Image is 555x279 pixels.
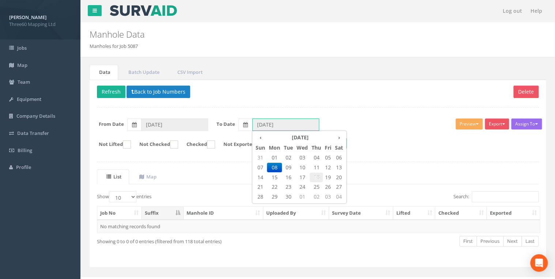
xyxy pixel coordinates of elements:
[119,65,167,80] a: Batch Update
[16,164,31,170] span: Profile
[511,118,542,129] button: Assign To
[267,132,333,143] th: [DATE]
[254,192,267,201] span: 28
[267,163,282,172] span: 08
[254,173,267,182] span: 14
[333,173,345,182] span: 20
[333,132,345,143] th: ›
[333,192,345,201] span: 04
[393,207,435,220] th: Lifted: activate to sort column ascending
[254,153,267,162] span: 31
[139,173,156,180] uib-tab-heading: Map
[97,220,540,233] td: No matching records found
[323,192,333,201] span: 03
[295,192,310,201] span: 01
[453,191,539,202] label: Search:
[18,147,32,154] span: Billing
[295,173,310,182] span: 17
[216,140,263,148] label: Not Exported
[310,143,323,153] th: Thu
[333,143,345,153] th: Sat
[254,143,267,153] th: Sun
[472,191,539,202] input: Search:
[109,191,136,202] select: Showentries
[97,207,142,220] th: Job No: activate to sort column ascending
[127,86,190,98] button: Back to Job Numbers
[97,169,129,184] a: List
[267,143,282,153] th: Mon
[99,121,124,128] label: From Date
[90,43,138,50] li: Manholes for Job 5087
[295,182,310,192] span: 24
[17,130,49,136] span: Data Transfer
[282,153,295,162] span: 02
[476,236,503,246] a: Previous
[282,143,295,153] th: Tue
[333,163,345,172] span: 13
[295,143,310,153] th: Wed
[487,207,540,220] th: Exported: activate to sort column ascending
[295,163,310,172] span: 10
[530,254,548,272] div: Open Intercom Messenger
[267,182,282,192] span: 22
[91,140,131,148] label: Not Lifted
[456,118,483,129] button: Preview
[485,118,509,129] button: Export
[16,113,55,119] span: Company Details
[17,62,27,68] span: Map
[329,207,393,220] th: Survey Date: activate to sort column ascending
[310,153,323,162] span: 04
[323,163,333,172] span: 12
[459,236,477,246] a: First
[142,207,184,220] th: Suffix: activate to sort column descending
[282,173,295,182] span: 16
[323,143,333,153] th: Fri
[17,96,41,102] span: Equipment
[435,207,487,220] th: Checked: activate to sort column ascending
[282,163,295,172] span: 09
[90,65,118,80] a: Data
[130,169,164,184] a: Map
[168,65,210,80] a: CSV Import
[267,153,282,162] span: 01
[97,86,125,98] button: Refresh
[9,12,71,27] a: [PERSON_NAME] Three60 Mapping Ltd
[90,30,468,39] h2: Manhole Data
[503,236,522,246] a: Next
[254,163,267,172] span: 07
[267,173,282,182] span: 15
[216,121,235,128] label: To Date
[513,86,539,98] button: Delete
[141,118,208,131] input: From Date
[333,153,345,162] span: 06
[310,192,323,201] span: 02
[310,182,323,192] span: 25
[106,173,121,180] uib-tab-heading: List
[310,163,323,172] span: 11
[323,173,333,182] span: 19
[9,21,71,28] span: Three60 Mapping Ltd
[295,153,310,162] span: 03
[254,182,267,192] span: 21
[9,14,46,20] strong: [PERSON_NAME]
[323,182,333,192] span: 26
[267,192,282,201] span: 29
[282,192,295,201] span: 30
[333,182,345,192] span: 27
[184,207,263,220] th: Manhole ID: activate to sort column ascending
[132,140,178,148] label: Not Checked
[17,45,27,51] span: Jobs
[263,207,329,220] th: Uploaded By: activate to sort column ascending
[179,140,215,148] label: Checked
[521,236,539,246] a: Last
[18,79,30,85] span: Team
[252,118,319,131] input: To Date
[323,153,333,162] span: 05
[97,235,275,245] div: Showing 0 to 0 of 0 entries (filtered from 118 total entries)
[97,191,151,202] label: Show entries
[254,132,267,143] th: ‹
[310,173,323,182] span: 18
[282,182,295,192] span: 23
